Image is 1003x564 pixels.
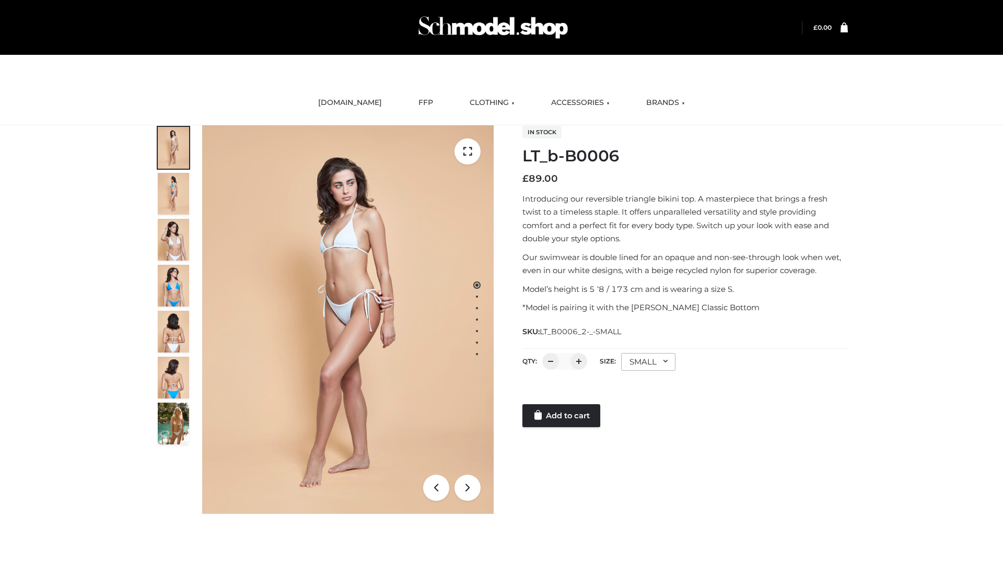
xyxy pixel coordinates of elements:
[813,23,832,31] a: £0.00
[543,91,617,114] a: ACCESSORIES
[158,311,189,352] img: ArielClassicBikiniTop_CloudNine_AzureSky_OW114ECO_7-scaled.jpg
[310,91,390,114] a: [DOMAIN_NAME]
[158,219,189,261] img: ArielClassicBikiniTop_CloudNine_AzureSky_OW114ECO_3-scaled.jpg
[411,91,441,114] a: FFP
[158,403,189,444] img: Arieltop_CloudNine_AzureSky2.jpg
[522,147,848,166] h1: LT_b-B0006
[540,327,621,336] span: LT_B0006_2-_-SMALL
[158,265,189,307] img: ArielClassicBikiniTop_CloudNine_AzureSky_OW114ECO_4-scaled.jpg
[462,91,522,114] a: CLOTHING
[522,283,848,296] p: Model’s height is 5 ‘8 / 173 cm and is wearing a size S.
[522,173,529,184] span: £
[158,127,189,169] img: ArielClassicBikiniTop_CloudNine_AzureSky_OW114ECO_1-scaled.jpg
[813,23,818,31] span: £
[813,23,832,31] bdi: 0.00
[415,7,572,48] img: Schmodel Admin 964
[522,404,600,427] a: Add to cart
[158,173,189,215] img: ArielClassicBikiniTop_CloudNine_AzureSky_OW114ECO_2-scaled.jpg
[638,91,693,114] a: BRANDS
[202,125,494,514] img: ArielClassicBikiniTop_CloudNine_AzureSky_OW114ECO_1
[522,192,848,245] p: Introducing our reversible triangle bikini top. A masterpiece that brings a fresh twist to a time...
[522,173,558,184] bdi: 89.00
[522,325,622,338] span: SKU:
[600,357,616,365] label: Size:
[522,251,848,277] p: Our swimwear is double lined for an opaque and non-see-through look when wet, even in our white d...
[522,357,537,365] label: QTY:
[522,301,848,314] p: *Model is pairing it with the [PERSON_NAME] Classic Bottom
[522,126,562,138] span: In stock
[158,357,189,398] img: ArielClassicBikiniTop_CloudNine_AzureSky_OW114ECO_8-scaled.jpg
[621,353,675,371] div: SMALL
